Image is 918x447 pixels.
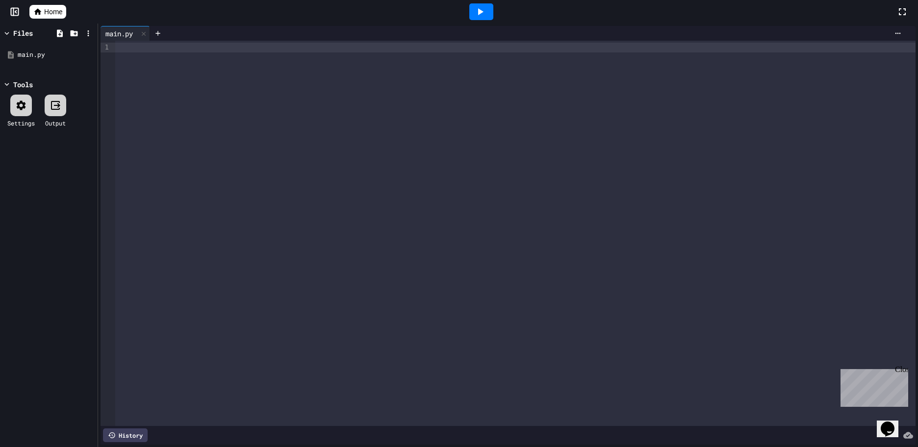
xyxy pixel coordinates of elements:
div: main.py [18,50,94,60]
a: Home [29,5,66,19]
div: 1 [101,43,110,52]
span: Home [44,7,62,17]
div: Settings [7,119,35,127]
div: Tools [13,79,33,90]
div: History [103,428,148,442]
div: Files [13,28,33,38]
div: main.py [101,28,138,39]
div: main.py [101,26,150,41]
div: Chat with us now!Close [4,4,68,62]
iframe: chat widget [877,408,908,437]
iframe: chat widget [837,365,908,407]
div: Output [45,119,66,127]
